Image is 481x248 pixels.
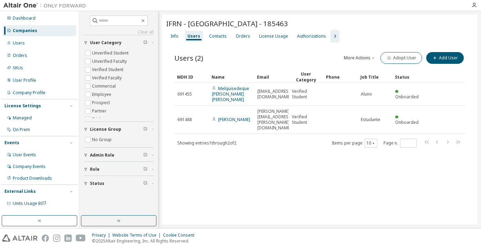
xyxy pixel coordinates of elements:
[92,238,198,244] p: © 2025 Altair Engineering, Inc. All Rights Reserved.
[2,235,38,242] img: altair_logo.svg
[92,99,111,107] label: Prospect
[177,71,206,82] div: MDH ID
[13,176,52,181] div: Product Downloads
[143,127,147,132] span: Clear filter
[13,65,23,71] div: SKUs
[13,127,30,132] div: On Prem
[84,162,154,177] button: Role
[257,109,292,131] span: [PERSON_NAME][EMAIL_ADDRESS][PERSON_NAME][DOMAIN_NAME]
[292,114,320,125] span: Verified Student
[166,19,288,28] span: IFRN - [GEOGRAPHIC_DATA] - 185463
[92,107,108,115] label: Partner
[92,66,125,74] label: Verified Student
[395,119,419,125] span: Onboarded
[13,115,32,121] div: Managed
[395,71,424,82] div: Status
[171,33,178,39] div: Info
[84,29,154,35] a: Clear all
[13,164,45,169] div: Company Events
[361,117,380,122] span: Estudante
[177,140,236,146] span: Showing entries 1 through 2 of 2
[257,89,292,100] span: [EMAIL_ADDRESS][DOMAIN_NAME]
[361,91,372,97] span: Aluno
[92,57,128,66] label: Unverified Faculty
[84,122,154,137] button: License Group
[143,181,147,186] span: Clear filter
[380,52,422,64] button: Adopt User
[92,49,130,57] label: Unverified Student
[4,103,41,109] div: License Settings
[90,181,104,186] span: Status
[236,33,250,39] div: Orders
[4,189,36,194] div: External Links
[395,94,419,100] span: Onboarded
[187,33,200,39] div: Users
[209,33,227,39] div: Contacts
[4,140,19,146] div: Events
[177,117,192,122] span: 691488
[143,152,147,158] span: Clear filter
[13,16,35,21] div: Dashboard
[383,139,417,148] span: Page n.
[292,89,320,100] span: Verified Student
[92,82,117,90] label: Commercial
[13,152,36,158] div: User Events
[13,40,25,46] div: Users
[332,139,377,148] span: Items per page
[84,176,154,191] button: Status
[13,78,36,83] div: User Profile
[84,35,154,50] button: User Category
[326,71,355,82] div: Phone
[177,91,192,97] span: 691455
[297,33,326,39] div: Authorizations
[218,117,250,122] a: [PERSON_NAME]
[13,90,45,96] div: Company Profile
[259,33,288,39] div: License Usage
[360,71,389,82] div: Job Title
[257,71,286,82] div: Email
[76,235,86,242] img: youtube.svg
[92,136,113,144] label: No Group
[143,167,147,172] span: Clear filter
[90,127,121,132] span: License Group
[90,40,122,46] span: User Category
[90,152,114,158] span: Admin Role
[92,90,113,99] label: Employee
[3,2,90,9] img: Altair One
[64,235,72,242] img: linkedin.svg
[92,74,123,82] label: Verified Faculty
[212,86,249,102] a: Melquisedeque [PERSON_NAME] [PERSON_NAME]
[366,140,376,146] button: 10
[92,232,112,238] div: Privacy
[13,28,37,33] div: Companies
[174,53,203,63] span: Users (2)
[112,232,163,238] div: Website Terms of Use
[163,232,198,238] div: Cookie Consent
[426,52,464,64] button: Add User
[13,200,47,206] span: Units Usage BI
[92,115,102,123] label: Trial
[291,71,320,83] div: User Category
[343,52,376,64] button: More Actions
[143,40,147,46] span: Clear filter
[53,235,60,242] img: instagram.svg
[84,148,154,163] button: Admin Role
[13,53,27,58] div: Orders
[42,235,49,242] img: facebook.svg
[212,71,252,82] div: Name
[90,167,100,172] span: Role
